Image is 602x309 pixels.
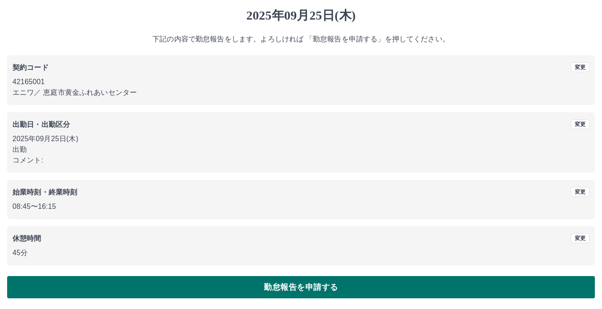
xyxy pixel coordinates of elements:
[12,121,70,128] b: 出勤日・出勤区分
[12,235,41,242] b: 休憩時間
[571,62,590,72] button: 変更
[12,87,590,98] p: エニワ ／ 恵庭市黄金ふれあいセンター
[12,155,590,166] p: コメント:
[7,276,595,298] button: 勤怠報告を申請する
[571,233,590,243] button: 変更
[7,8,595,23] h1: 2025年09月25日(木)
[12,64,49,71] b: 契約コード
[571,187,590,197] button: 変更
[12,248,590,258] p: 45分
[12,188,77,196] b: 始業時刻・終業時刻
[571,119,590,129] button: 変更
[12,201,590,212] p: 08:45 〜 16:15
[7,34,595,45] p: 下記の内容で勤怠報告をします。よろしければ 「勤怠報告を申請する」を押してください。
[12,134,590,144] p: 2025年09月25日(木)
[12,144,590,155] p: 出勤
[12,77,590,87] p: 42165001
